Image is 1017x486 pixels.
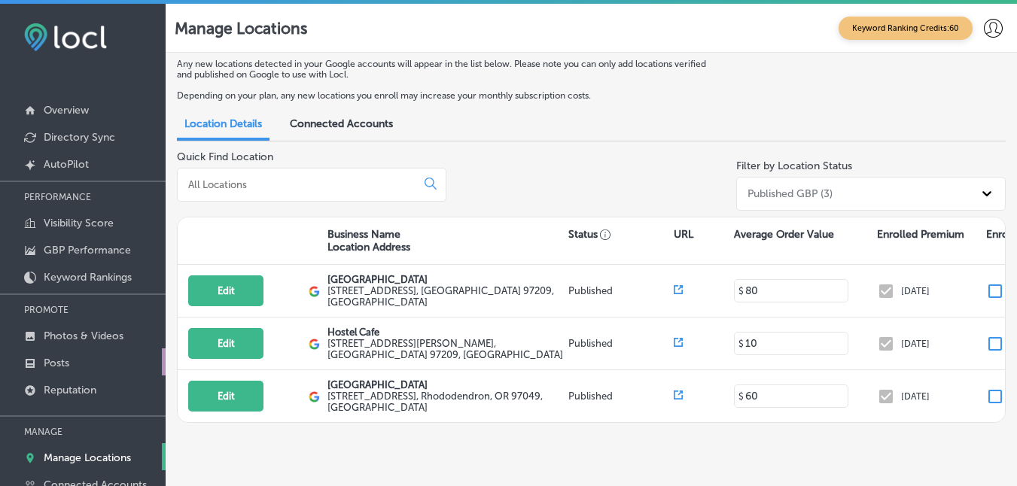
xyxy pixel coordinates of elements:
p: GBP Performance [44,244,131,257]
p: $ [738,286,744,296]
p: Reputation [44,384,96,396]
p: [DATE] [901,286,930,296]
button: Edit [188,328,263,359]
img: logo [309,339,320,350]
input: All Locations [187,178,413,191]
p: Average Order Value [734,228,834,241]
img: logo [309,391,320,402]
p: Posts [44,357,69,369]
p: Keyword Rankings [44,271,132,284]
label: Quick Find Location [177,150,273,163]
label: [STREET_ADDRESS] , Rhododendron, OR 97049, [GEOGRAPHIC_DATA] [327,390,565,413]
p: Visibility Score [44,217,114,229]
p: URL [674,228,693,241]
p: $ [738,339,744,349]
p: [DATE] [901,391,930,402]
button: Edit [188,275,263,306]
button: Edit [188,381,263,412]
p: Published [568,285,674,296]
p: Status [568,228,674,241]
p: [GEOGRAPHIC_DATA] [327,379,565,390]
p: Enrolled Premium [877,228,964,241]
label: Filter by Location Status [736,159,852,172]
label: [STREET_ADDRESS] , [GEOGRAPHIC_DATA] 97209, [GEOGRAPHIC_DATA] [327,285,565,308]
div: Published GBP (3) [748,187,833,200]
p: Business Name Location Address [327,228,410,254]
p: Published [568,390,674,402]
span: Connected Accounts [290,117,393,130]
img: logo [309,286,320,297]
p: Photos & Videos [44,330,123,342]
span: Location Details [184,117,262,130]
p: Any new locations detected in your Google accounts will appear in the list below. Please note you... [177,59,716,80]
p: Manage Locations [175,19,307,38]
p: Hostel Cafe [327,327,565,338]
p: Depending on your plan, any new locations you enroll may increase your monthly subscription costs. [177,90,716,101]
p: $ [738,391,744,402]
p: Directory Sync [44,131,115,144]
p: AutoPilot [44,158,89,171]
p: Manage Locations [44,451,131,464]
p: Published [568,338,674,349]
img: fda3e92497d09a02dc62c9cd864e3231.png [24,23,107,51]
label: [STREET_ADDRESS][PERSON_NAME] , [GEOGRAPHIC_DATA] 97209, [GEOGRAPHIC_DATA] [327,338,565,360]
p: [DATE] [901,339,930,349]
span: Keyword Ranking Credits: 60 [839,17,973,40]
p: [GEOGRAPHIC_DATA] [327,274,565,285]
p: Overview [44,104,89,117]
